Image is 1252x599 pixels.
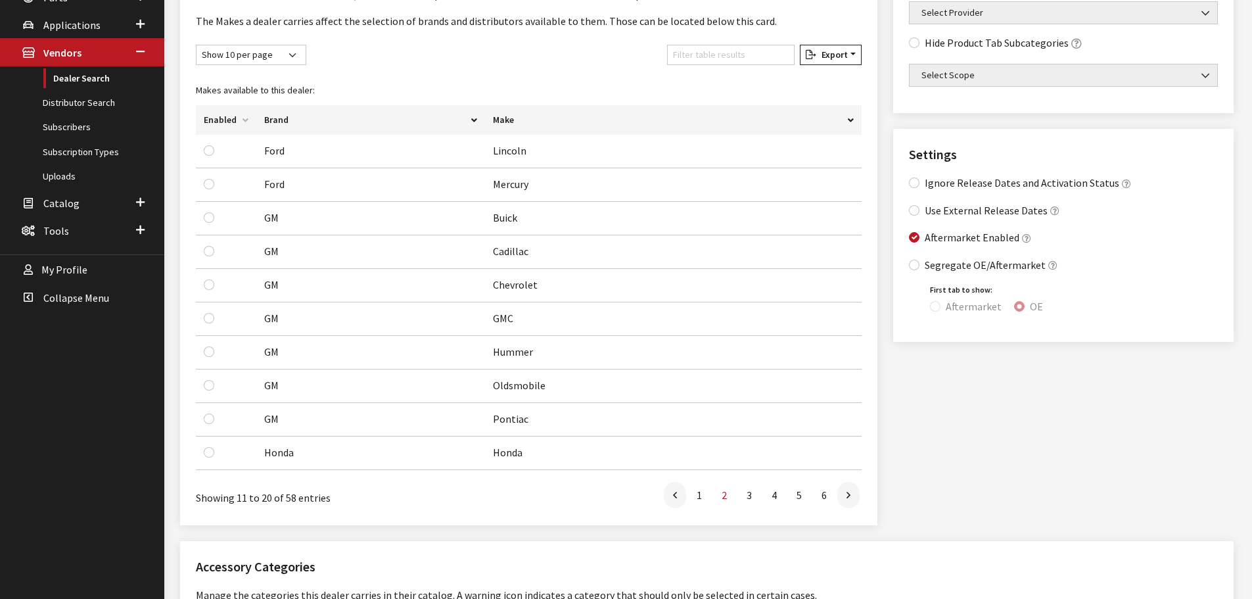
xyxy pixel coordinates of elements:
span: Catalog [43,197,80,210]
input: Enable Make [204,447,214,458]
span: Applications [43,18,101,32]
h2: Accessory Categories [196,557,1218,577]
a: 1 [687,482,711,508]
input: Enable Make [204,313,214,323]
a: 3 [737,482,761,508]
legend: First tab to show: [930,284,1218,296]
input: Enable Make [204,414,214,424]
h2: Settings [909,145,1218,164]
span: Select Scope [909,64,1218,87]
span: Honda [493,446,522,459]
td: GM [256,370,485,403]
span: Export [816,49,848,60]
label: Ignore Release Dates and Activation Status [925,175,1119,191]
th: Make: activate to sort column ascending [485,105,862,135]
div: Showing 11 to 20 of 58 entries [196,481,464,506]
span: Hummer [493,345,533,358]
label: Aftermarket [946,299,1002,314]
label: Aftermarket Enabled [925,229,1019,245]
input: Enable Make [204,279,214,290]
input: Enable Make [204,246,214,256]
input: Enable Make [204,179,214,189]
span: GMC [493,312,513,325]
span: Pontiac [493,412,528,425]
span: My Profile [41,264,87,277]
caption: Makes available to this dealer: [196,76,862,105]
td: GM [256,302,485,336]
input: Enable Make [204,380,214,391]
span: Select Provider [917,6,1209,20]
span: Lincoln [493,144,526,157]
td: GM [256,336,485,370]
span: Mercury [493,178,528,191]
span: Cadillac [493,245,528,258]
td: GM [256,269,485,302]
label: Segregate OE/Aftermarket [925,257,1046,273]
span: Select Scope [917,68,1209,82]
button: Export [800,45,862,65]
label: Use External Release Dates [925,203,1048,218]
input: Enable Make [204,212,214,223]
span: Select Provider [909,1,1218,24]
th: Enabled: activate to sort column ascending [196,105,256,135]
span: Collapse Menu [43,291,109,304]
span: Buick [493,211,517,224]
a: 4 [762,482,786,508]
label: Hide Product Tab Subcategories [925,35,1069,51]
td: GM [256,403,485,437]
p: The Makes a dealer carries affect the selection of brands and distributors available to them. Tho... [196,13,862,29]
input: Filter table results [667,45,795,65]
span: Oldsmobile [493,379,545,392]
th: Brand: activate to sort column descending [256,105,485,135]
td: Ford [256,168,485,202]
input: Enable Make [204,145,214,156]
td: Ford [256,135,485,168]
label: OE [1030,299,1043,314]
a: 5 [787,482,811,508]
td: Honda [256,437,485,470]
a: 6 [812,482,836,508]
a: 2 [712,482,736,508]
span: Chevrolet [493,278,538,291]
input: Enable Make [204,347,214,357]
span: Tools [43,224,69,237]
td: GM [256,235,485,269]
span: Vendors [43,47,81,60]
td: GM [256,202,485,235]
